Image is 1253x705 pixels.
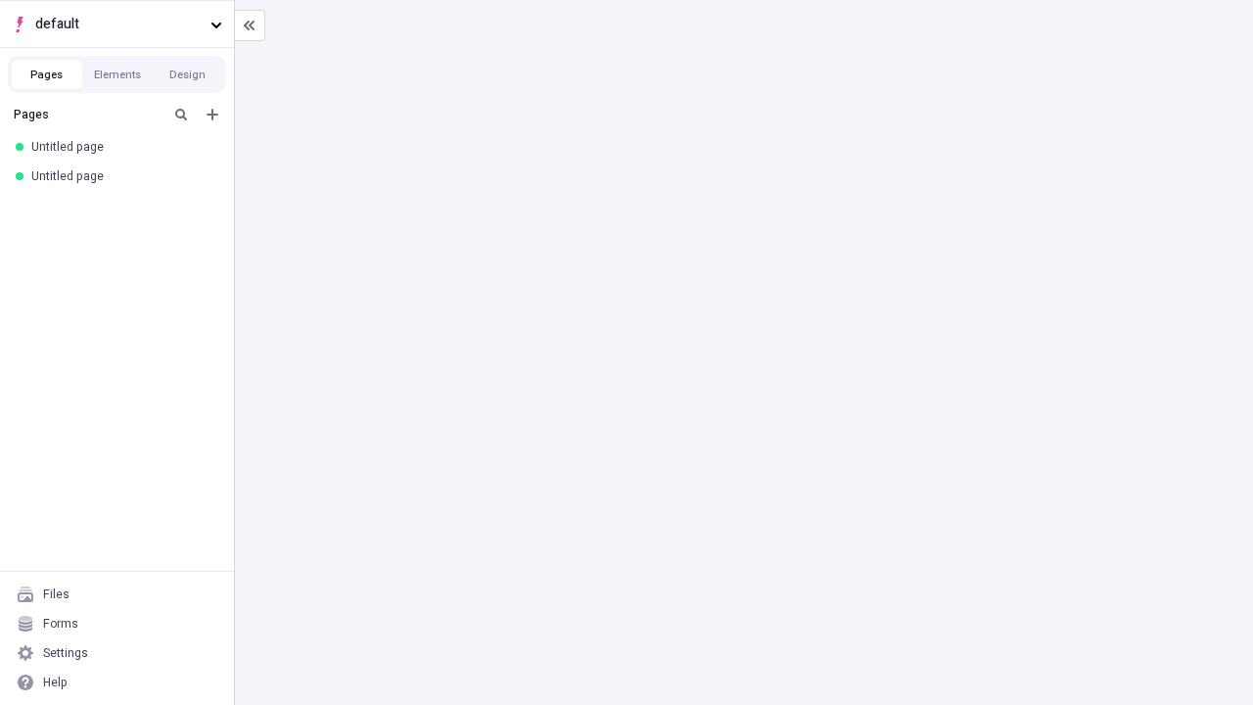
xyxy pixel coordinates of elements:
[43,675,68,690] div: Help
[12,60,82,89] button: Pages
[82,60,153,89] button: Elements
[201,103,224,126] button: Add new
[31,139,210,155] div: Untitled page
[153,60,223,89] button: Design
[43,616,78,632] div: Forms
[35,14,203,35] span: default
[43,645,88,661] div: Settings
[31,168,210,184] div: Untitled page
[43,587,70,602] div: Files
[14,107,162,122] div: Pages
